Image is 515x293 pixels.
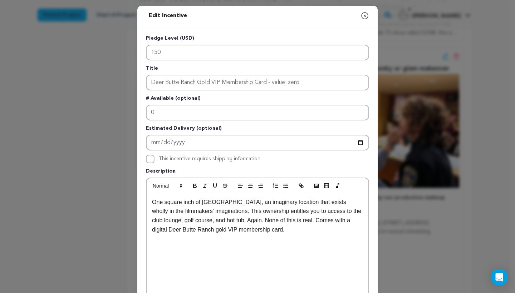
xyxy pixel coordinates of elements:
input: Enter number available [146,105,369,120]
input: Enter title [146,75,369,90]
p: Title [146,65,369,75]
input: Enter level [146,45,369,60]
p: Estimated Delivery (optional) [146,125,369,135]
p: Description [146,168,369,178]
p: One square inch of [GEOGRAPHIC_DATA], an imaginary location that exists wholly in the filmmakers'... [152,198,363,234]
h2: Edit Incentive [146,9,190,23]
div: Open Intercom Messenger [491,269,508,286]
p: # Available (optional) [146,95,369,105]
label: This incentive requires shipping information [159,156,260,161]
p: Pledge Level (USD) [146,35,369,45]
input: Enter Estimated Delivery [146,135,369,150]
